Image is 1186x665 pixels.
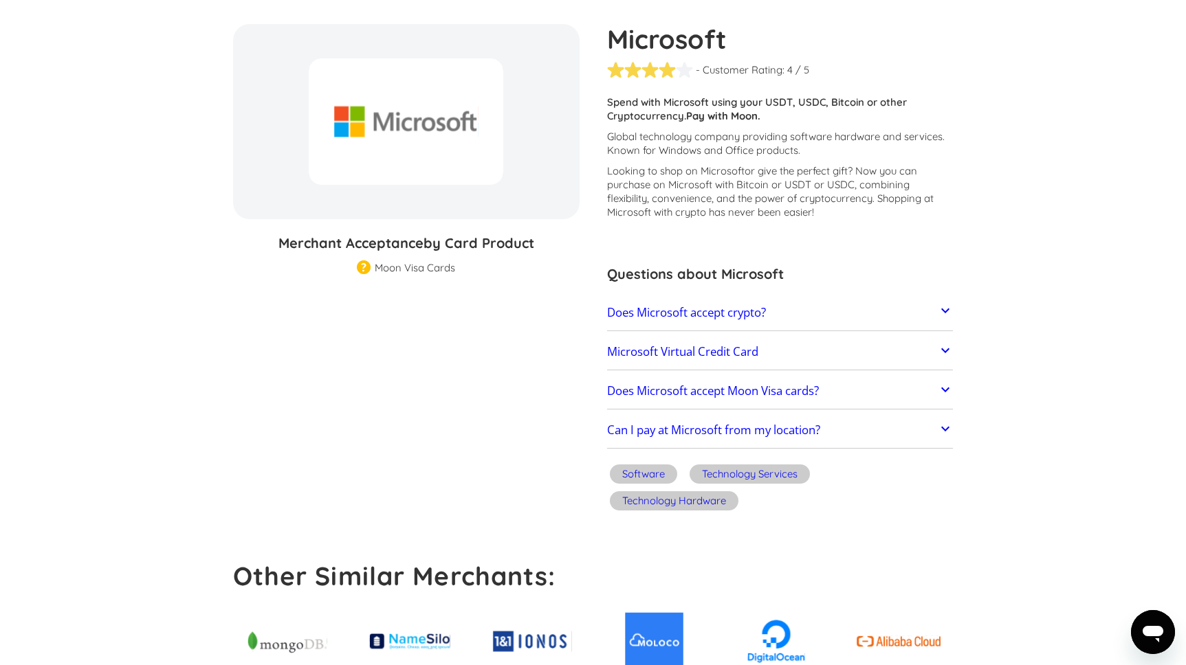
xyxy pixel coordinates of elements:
h1: Microsoft [607,24,954,54]
a: Does Microsoft accept crypto? [607,298,954,327]
span: or give the perfect gift [745,164,848,177]
a: Microsoft Virtual Credit Card [607,337,954,366]
h2: Does Microsoft accept crypto? [607,306,766,319]
strong: Other Similar Merchants: [233,560,556,591]
a: Can I pay at Microsoft from my location? [607,416,954,445]
a: Technology Services [687,462,813,489]
div: - Customer Rating: [696,63,784,77]
h3: Questions about Microsoft [607,264,954,284]
div: Moon Visa Cards [375,261,455,275]
div: / 5 [795,63,809,77]
span: by Card Product [424,234,534,251]
h2: Can I pay at Microsoft from my location? [607,423,820,437]
div: Software [622,467,665,481]
a: Technology Hardware [607,489,741,516]
h2: Microsoft Virtual Credit Card [607,345,758,359]
a: Software [607,462,680,489]
a: Does Microsoft accept Moon Visa cards? [607,376,954,405]
div: Technology Hardware [622,494,726,508]
p: Looking to shop on Microsoft ? Now you can purchase on Microsoft with Bitcoin or USDT or USDC, co... [607,164,954,219]
p: Global technology company providing software hardware and services. Known for Windows and Office ... [607,130,954,157]
h2: Does Microsoft accept Moon Visa cards? [607,384,819,398]
div: Technology Services [702,467,798,481]
strong: Pay with Moon. [686,109,760,122]
div: 4 [787,63,793,77]
p: Spend with Microsoft using your USDT, USDC, Bitcoin or other Cryptocurrency. [607,95,954,123]
iframe: Button to launch messaging window [1131,610,1175,654]
h3: Merchant Acceptance [233,233,580,253]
